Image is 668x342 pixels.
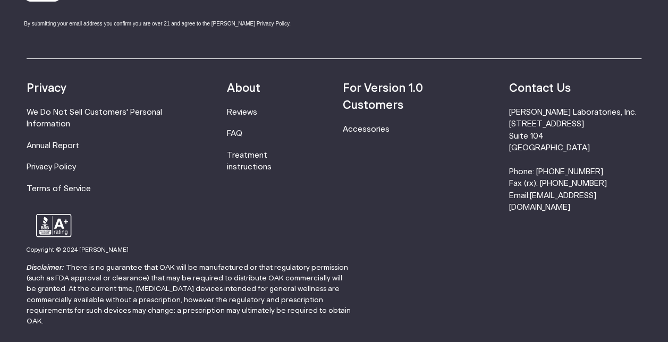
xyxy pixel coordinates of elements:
a: Treatment instructions [227,151,272,171]
a: Privacy Policy [27,163,76,171]
div: By submitting your email address you confirm you are over 21 and agree to the [PERSON_NAME] Priva... [24,20,316,28]
a: We Do Not Sell Customers' Personal Information [27,108,162,128]
li: [PERSON_NAME] Laboratories, Inc. [STREET_ADDRESS] Suite 104 [GEOGRAPHIC_DATA] Phone: [PHONE_NUMBE... [509,107,641,214]
strong: About [227,83,260,94]
strong: For Version 1.0 Customers [343,83,422,111]
strong: Disclaimer: [27,264,64,271]
a: Reviews [227,108,257,116]
a: [EMAIL_ADDRESS][DOMAIN_NAME] [509,192,596,211]
p: There is no guarantee that OAK will be manufactured or that regulatory permission (such as FDA ap... [27,262,352,327]
strong: Privacy [27,83,66,94]
a: Accessories [343,125,390,133]
a: Terms of Service [27,185,91,193]
small: Copyright © 2024 [PERSON_NAME] [27,247,129,253]
strong: Contact Us [509,83,571,94]
a: FAQ [227,130,242,138]
a: Annual Report [27,142,79,150]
